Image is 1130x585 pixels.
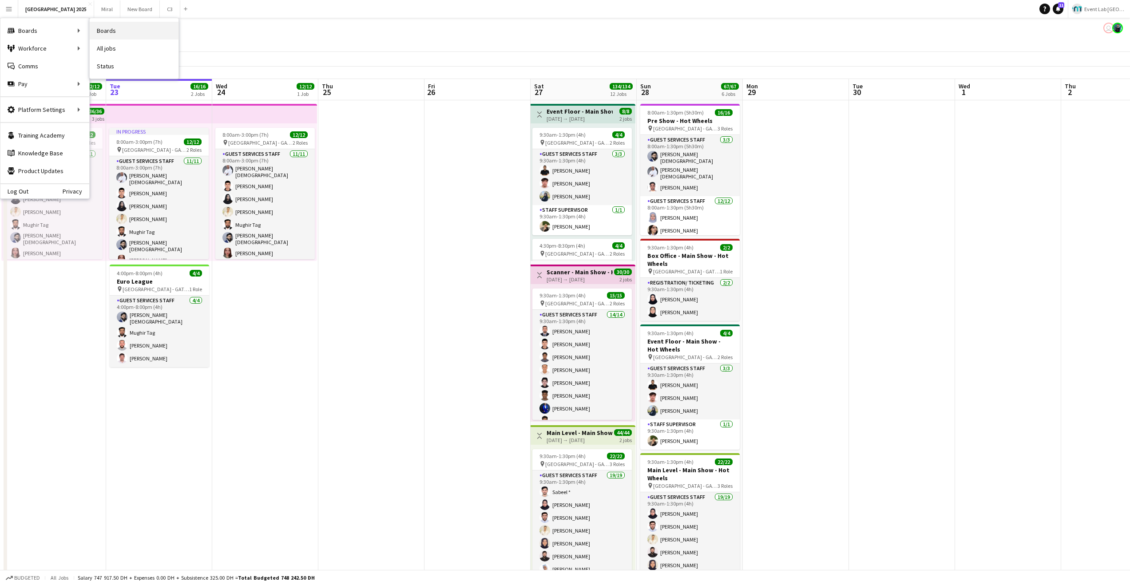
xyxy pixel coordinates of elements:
[4,573,41,583] button: Budgeted
[614,429,632,436] span: 44/44
[184,138,202,145] span: 12/12
[1072,4,1082,14] img: Logo
[0,22,89,40] div: Boards
[222,131,269,138] span: 8:00am-3:00pm (7h)
[532,260,632,316] app-card-role: Guest Services Staff3/34:30pm-8:30pm (4h)[PERSON_NAME][PERSON_NAME][PERSON_NAME]
[532,449,632,581] app-job-card: 9:30am-1:30pm (4h)22/22 [GEOGRAPHIC_DATA] - GATE 73 RolesGuest Services Staff19/199:30am-1:30pm (...
[619,115,632,122] div: 2 jobs
[116,138,163,145] span: 8:00am-3:00pm (7h)
[109,128,209,135] div: In progress
[851,87,863,97] span: 30
[215,149,315,313] app-card-role: Guest Services Staff11/118:00am-3:00pm (7h)[PERSON_NAME][DEMOGRAPHIC_DATA][PERSON_NAME][PERSON_NA...
[746,82,758,90] span: Mon
[640,104,740,235] app-job-card: 8:00am-1:30pm (5h30m)16/16Pre Show - Hot Wheels [GEOGRAPHIC_DATA] - GATE 73 RolesGuest Services S...
[639,87,651,97] span: 28
[189,286,202,292] span: 1 Role
[653,482,718,489] span: [GEOGRAPHIC_DATA] - GATE 7
[607,292,625,299] span: 15/15
[214,87,227,97] span: 24
[852,82,863,90] span: Tue
[532,239,632,346] div: 4:30pm-8:30pm (4h)4/4 [GEOGRAPHIC_DATA] - GATE 72 RolesGuest Services Staff3/34:30pm-8:30pm (4h)[...
[0,126,89,144] a: Training Academy
[215,128,315,259] app-job-card: 8:00am-3:00pm (7h)12/12 [GEOGRAPHIC_DATA] - GATE 72 RolesGuest Services Staff11/118:00am-3:00pm (...
[547,429,613,437] h3: Main Level - Main Show - Hot Wheels
[640,453,740,585] app-job-card: 9:30am-1:30pm (4h)22/22Main Level - Main Show - Hot Wheels [GEOGRAPHIC_DATA] - GATE 73 RolesGuest...
[90,57,178,75] a: Status
[532,128,632,235] app-job-card: 9:30am-1:30pm (4h)4/4 [GEOGRAPHIC_DATA] - GATE 72 RolesGuest Services Staff3/39:30am-1:30pm (4h)[...
[1084,6,1126,12] span: Event Lab [GEOGRAPHIC_DATA]
[110,277,209,285] h3: Euro League
[745,87,758,97] span: 29
[640,278,740,321] app-card-role: Registration/ Ticketing2/29:30am-1:30pm (4h)[PERSON_NAME][PERSON_NAME]
[612,131,625,138] span: 4/4
[122,146,186,153] span: [GEOGRAPHIC_DATA] - GATE 7
[545,461,610,467] span: [GEOGRAPHIC_DATA] - GATE 7
[297,91,314,97] div: 1 Job
[647,330,694,336] span: 9:30am-1:30pm (4h)
[545,139,610,146] span: [GEOGRAPHIC_DATA] - GATE 7
[1063,87,1076,97] span: 2
[607,453,625,459] span: 22/22
[0,162,89,180] a: Product Updates
[610,250,625,257] span: 2 Roles
[190,83,208,90] span: 16/16
[619,436,632,443] div: 2 jobs
[718,482,733,489] span: 3 Roles
[640,239,740,321] app-job-card: 9:30am-1:30pm (4h)2/2Box Office - Main Show - Hot Wheels [GEOGRAPHIC_DATA] - GATE 71 RoleRegistra...
[721,83,739,90] span: 67/67
[3,149,103,313] app-card-role: Guest Services Staff11/117:30am-3:00pm (7h30m)[PERSON_NAME][DEMOGRAPHIC_DATA][PERSON_NAME][PERSON...
[532,310,632,507] app-card-role: Guest Services Staff14/149:30am-1:30pm (4h)[PERSON_NAME][PERSON_NAME][PERSON_NAME][PERSON_NAME][P...
[647,109,704,116] span: 8:00am-1:30pm (5h30m)
[1053,4,1063,14] a: 11
[619,275,632,283] div: 2 jobs
[640,135,740,196] app-card-role: Guest Services Staff3/38:00am-1:30pm (5h30m)[PERSON_NAME][DEMOGRAPHIC_DATA][PERSON_NAME][DEMOGRAP...
[191,91,208,97] div: 2 Jobs
[959,82,970,90] span: Wed
[532,205,632,235] app-card-role: Staff Supervisor1/19:30am-1:30pm (4h)[PERSON_NAME]
[653,354,718,360] span: [GEOGRAPHIC_DATA] - GATE 7
[640,364,740,419] app-card-role: Guest Services Staff3/39:30am-1:30pm (4h)[PERSON_NAME][PERSON_NAME][PERSON_NAME]
[1065,82,1076,90] span: Thu
[297,83,314,90] span: 12/12
[532,289,632,420] div: 9:30am-1:30pm (4h)15/15 [GEOGRAPHIC_DATA] - GATE 72 RolesGuest Services Staff14/149:30am-1:30pm (...
[1112,23,1123,33] app-user-avatar: Mansour Saleh
[63,188,89,195] a: Privacy
[322,82,333,90] span: Thu
[290,131,308,138] span: 12/12
[619,108,632,115] span: 8/8
[90,40,178,57] a: All jobs
[957,87,970,97] span: 1
[534,82,544,90] span: Sat
[610,91,632,97] div: 12 Jobs
[0,101,89,119] div: Platform Settings
[160,0,180,18] button: C3
[647,459,694,465] span: 9:30am-1:30pm (4h)
[640,466,740,482] h3: Main Level - Main Show - Hot Wheels
[640,324,740,450] app-job-card: 9:30am-1:30pm (4h)4/4Event Floor - Main Show - Hot Wheels [GEOGRAPHIC_DATA] - GATE 72 RolesGuest ...
[640,117,740,125] h3: Pre Show - Hot Wheels
[722,91,738,97] div: 6 Jobs
[610,461,625,467] span: 3 Roles
[653,125,718,132] span: [GEOGRAPHIC_DATA] - GATE 7
[533,87,544,97] span: 27
[1103,23,1114,33] app-user-avatar: Marisol Pestano
[110,296,209,367] app-card-role: Guest Services Staff4/44:00pm-8:00pm (4h)[PERSON_NAME][DEMOGRAPHIC_DATA]Mughir Tag[PERSON_NAME][P...
[720,330,733,336] span: 4/4
[718,354,733,360] span: 2 Roles
[293,139,308,146] span: 2 Roles
[117,270,163,277] span: 4:00pm-8:00pm (4h)
[653,268,720,275] span: [GEOGRAPHIC_DATA] - GATE 7
[109,128,209,259] app-job-card: In progress8:00am-3:00pm (7h)12/12 [GEOGRAPHIC_DATA] - GATE 72 RolesGuest Services Staff11/118:00...
[321,87,333,97] span: 25
[610,300,625,307] span: 2 Roles
[120,0,160,18] button: New Board
[186,146,202,153] span: 2 Roles
[0,144,89,162] a: Knowledge Base
[1058,2,1064,8] span: 11
[109,156,209,320] app-card-role: Guest Services Staff11/118:00am-3:00pm (7h)[PERSON_NAME][DEMOGRAPHIC_DATA][PERSON_NAME][PERSON_NA...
